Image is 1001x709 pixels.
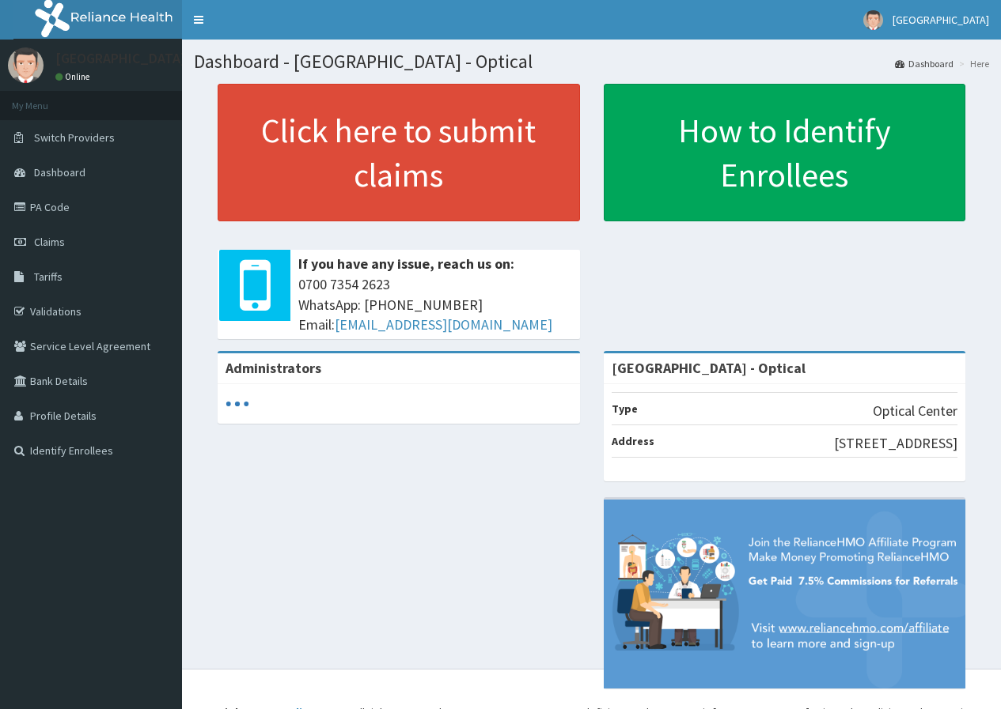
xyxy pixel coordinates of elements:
li: Here [955,57,989,70]
b: Administrators [226,359,321,377]
h1: Dashboard - [GEOGRAPHIC_DATA] - Optical [194,51,989,72]
a: [EMAIL_ADDRESS][DOMAIN_NAME] [335,315,552,334]
img: User Image [863,10,883,30]
b: Type [612,402,638,416]
span: 0700 7354 2623 WhatsApp: [PHONE_NUMBER] Email: [298,274,572,335]
span: Claims [34,235,65,249]
p: Optical Center [873,401,957,421]
svg: audio-loading [226,392,249,416]
span: Dashboard [34,165,85,179]
a: Online [55,71,93,82]
span: Tariffs [34,270,63,284]
strong: [GEOGRAPHIC_DATA] - Optical [612,359,806,377]
img: User Image [8,47,44,83]
p: [GEOGRAPHIC_DATA] [55,51,186,66]
img: provider-team-banner.png [604,500,966,688]
a: Dashboard [895,57,954,70]
a: How to Identify Enrollees [604,84,966,221]
b: Address [612,434,654,448]
a: Click here to submit claims [218,84,580,221]
b: If you have any issue, reach us on: [298,255,514,273]
span: Switch Providers [34,130,115,145]
p: [STREET_ADDRESS] [834,433,957,454]
span: [GEOGRAPHIC_DATA] [893,13,989,27]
